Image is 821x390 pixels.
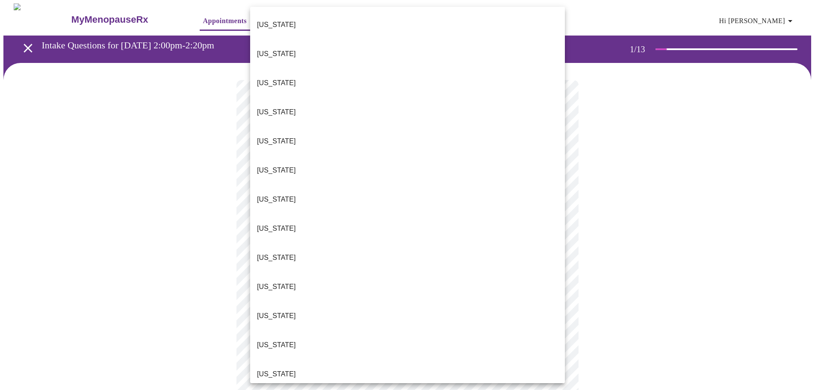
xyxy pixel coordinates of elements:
p: [US_STATE] [257,136,296,146]
p: [US_STATE] [257,78,296,88]
p: [US_STATE] [257,107,296,117]
p: [US_STATE] [257,282,296,292]
p: [US_STATE] [257,49,296,59]
p: [US_STATE] [257,165,296,176]
p: [US_STATE] [257,340,296,350]
p: [US_STATE] [257,369,296,379]
p: [US_STATE] [257,20,296,30]
p: [US_STATE] [257,223,296,234]
p: [US_STATE] [257,194,296,205]
p: [US_STATE] [257,253,296,263]
p: [US_STATE] [257,311,296,321]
